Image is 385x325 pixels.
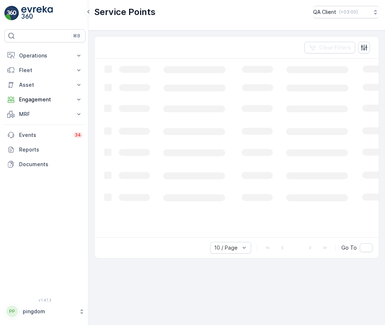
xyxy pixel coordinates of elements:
p: ⌘B [73,33,80,39]
p: ( +03:00 ) [339,9,358,15]
img: logo [4,6,19,20]
p: Asset [19,81,71,89]
a: Documents [4,157,85,172]
span: v 1.47.3 [4,298,85,302]
button: Operations [4,48,85,63]
p: Service Points [94,6,155,18]
button: Fleet [4,63,85,78]
img: logo_light-DOdMpM7g.png [21,6,53,20]
a: Events34 [4,128,85,142]
div: PP [6,306,18,317]
p: Reports [19,146,82,153]
p: Engagement [19,96,71,103]
p: MRF [19,111,71,118]
a: Reports [4,142,85,157]
p: Fleet [19,67,71,74]
p: QA Client [313,8,336,16]
p: Operations [19,52,71,59]
button: Clear Filters [304,42,355,53]
p: 34 [75,132,81,138]
button: PPpingdom [4,304,85,319]
button: MRF [4,107,85,122]
p: pingdom [23,308,75,315]
p: Events [19,131,69,139]
button: Engagement [4,92,85,107]
p: Clear Filters [319,44,351,51]
p: Documents [19,161,82,168]
button: QA Client(+03:00) [313,6,379,18]
span: Go To [341,244,357,251]
button: Asset [4,78,85,92]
